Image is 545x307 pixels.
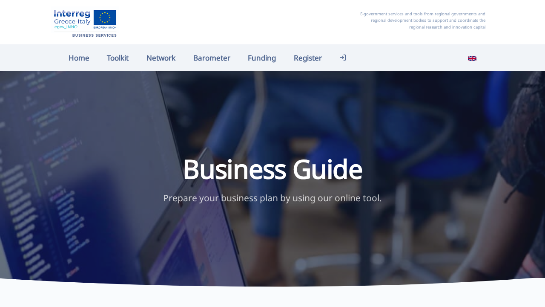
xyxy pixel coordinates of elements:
h1: Business Guide [133,153,411,184]
a: Home [60,49,98,67]
p: Prepare your business plan by using our online tool. [133,191,411,206]
a: Network [138,49,184,67]
a: Barometer [184,49,239,67]
img: en_flag.svg [468,54,476,63]
img: Home [51,6,119,38]
a: Toolkit [98,49,138,67]
a: Register [285,49,331,67]
a: Funding [239,49,285,67]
